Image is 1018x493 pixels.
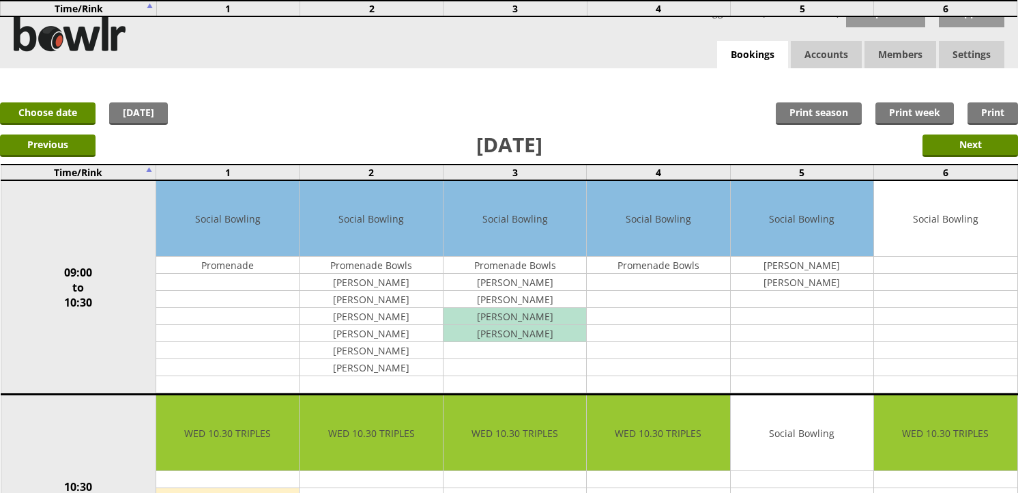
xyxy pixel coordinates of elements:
span: Members [864,41,936,68]
td: 4 [587,165,730,180]
a: Bookings [717,41,788,69]
a: Print week [875,102,954,125]
td: Social Bowling [874,181,1017,257]
td: [PERSON_NAME] [300,274,442,291]
td: WED 10.30 TRIPLES [443,395,586,471]
td: 3 [443,1,587,16]
td: [PERSON_NAME] [300,291,442,308]
td: [PERSON_NAME] [443,291,586,308]
td: Promenade Bowls [443,257,586,274]
td: 09:00 to 10:30 [1,180,156,395]
a: Print season [776,102,862,125]
td: WED 10.30 TRIPLES [156,395,299,471]
td: [PERSON_NAME] [443,274,586,291]
td: [PERSON_NAME] [443,325,586,342]
td: 6 [874,1,1017,16]
td: [PERSON_NAME] [300,308,442,325]
td: Time/Rink [1,165,156,180]
td: [PERSON_NAME] [300,359,442,376]
td: 6 [874,165,1017,180]
td: 4 [587,1,730,16]
td: [PERSON_NAME] [300,342,442,359]
span: Accounts [791,41,862,68]
td: Time/Rink [1,1,156,16]
input: Next [922,135,1018,157]
td: [PERSON_NAME] [731,257,873,274]
td: 5 [730,1,873,16]
td: [PERSON_NAME] [443,308,586,325]
a: [DATE] [109,102,168,125]
td: WED 10.30 TRIPLES [874,395,1017,471]
td: Social Bowling [731,395,873,471]
td: 3 [443,165,586,180]
td: Social Bowling [443,181,586,257]
td: Promenade Bowls [300,257,442,274]
td: Social Bowling [587,181,729,257]
td: WED 10.30 TRIPLES [300,395,442,471]
td: Social Bowling [156,181,299,257]
td: 2 [300,165,443,180]
span: Settings [939,41,1004,68]
td: Promenade [156,257,299,274]
td: WED 10.30 TRIPLES [587,395,729,471]
a: Print [968,102,1018,125]
td: 5 [730,165,873,180]
td: [PERSON_NAME] [300,325,442,342]
td: 1 [156,165,300,180]
td: [PERSON_NAME] [731,274,873,291]
td: 2 [300,1,443,16]
td: 1 [156,1,300,16]
td: Social Bowling [731,181,873,257]
td: Social Bowling [300,181,442,257]
td: Promenade Bowls [587,257,729,274]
